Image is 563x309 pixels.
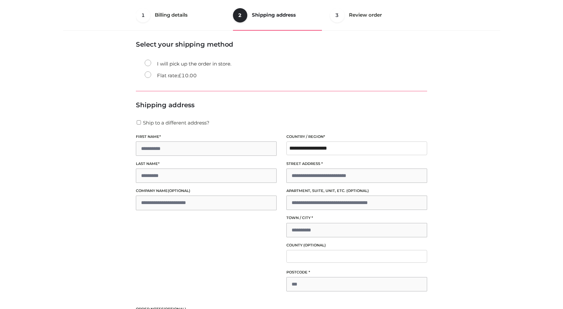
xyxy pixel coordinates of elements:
[286,269,427,275] label: Postcode
[136,120,142,125] input: Ship to a different address?
[168,188,190,193] span: (optional)
[145,60,231,68] label: I will pick up the order in store.
[286,242,427,248] label: County
[136,161,277,167] label: Last name
[136,101,427,109] h3: Shipping address
[143,120,209,126] span: Ship to a different address?
[178,72,181,79] span: £
[303,243,326,247] span: (optional)
[286,134,427,140] label: Country / Region
[286,215,427,221] label: Town / City
[346,188,369,193] span: (optional)
[178,72,197,79] bdi: 10.00
[286,188,427,194] label: Apartment, suite, unit, etc.
[145,71,197,80] label: Flat rate:
[286,161,427,167] label: Street address
[136,40,427,48] h3: Select your shipping method
[136,188,277,194] label: Company name
[136,134,277,140] label: First name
